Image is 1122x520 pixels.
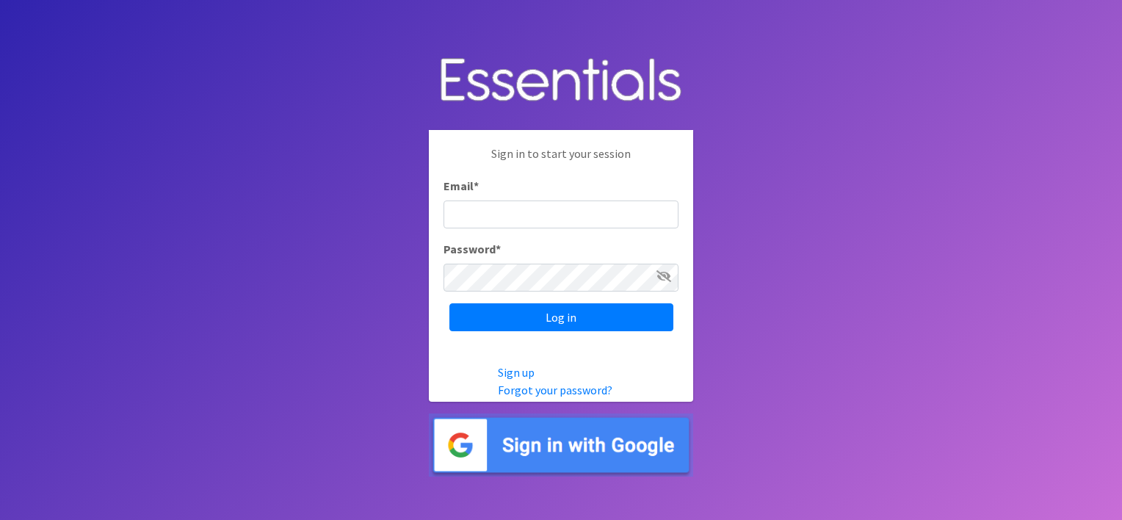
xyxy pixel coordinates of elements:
[449,303,673,331] input: Log in
[444,145,678,177] p: Sign in to start your session
[498,383,612,397] a: Forgot your password?
[444,177,479,195] label: Email
[429,43,693,119] img: Human Essentials
[496,242,501,256] abbr: required
[444,240,501,258] label: Password
[498,365,535,380] a: Sign up
[429,414,693,477] img: Sign in with Google
[474,178,479,193] abbr: required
